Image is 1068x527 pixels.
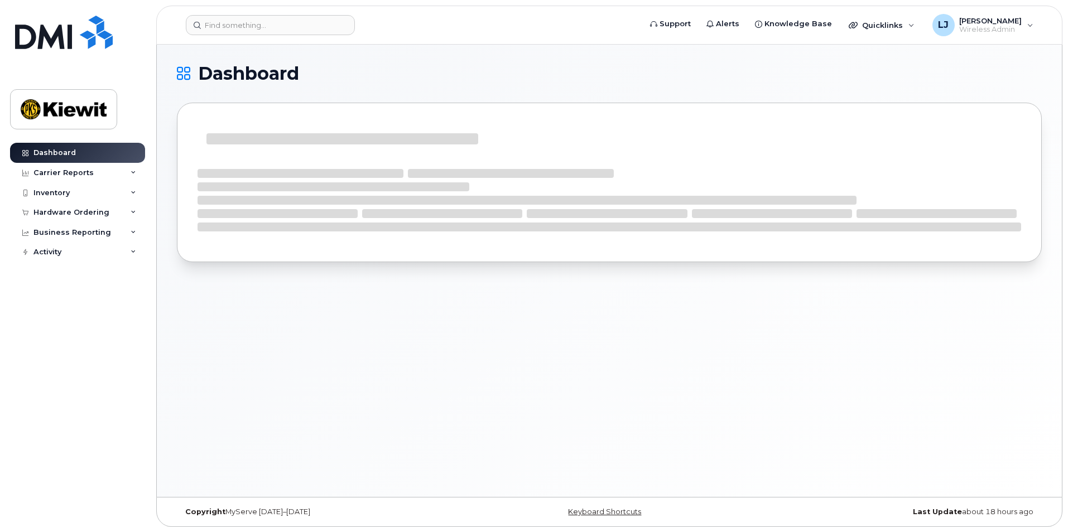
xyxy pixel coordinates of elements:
[568,507,641,516] a: Keyboard Shortcuts
[913,507,962,516] strong: Last Update
[185,507,225,516] strong: Copyright
[753,507,1042,516] div: about 18 hours ago
[198,65,299,82] span: Dashboard
[177,507,465,516] div: MyServe [DATE]–[DATE]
